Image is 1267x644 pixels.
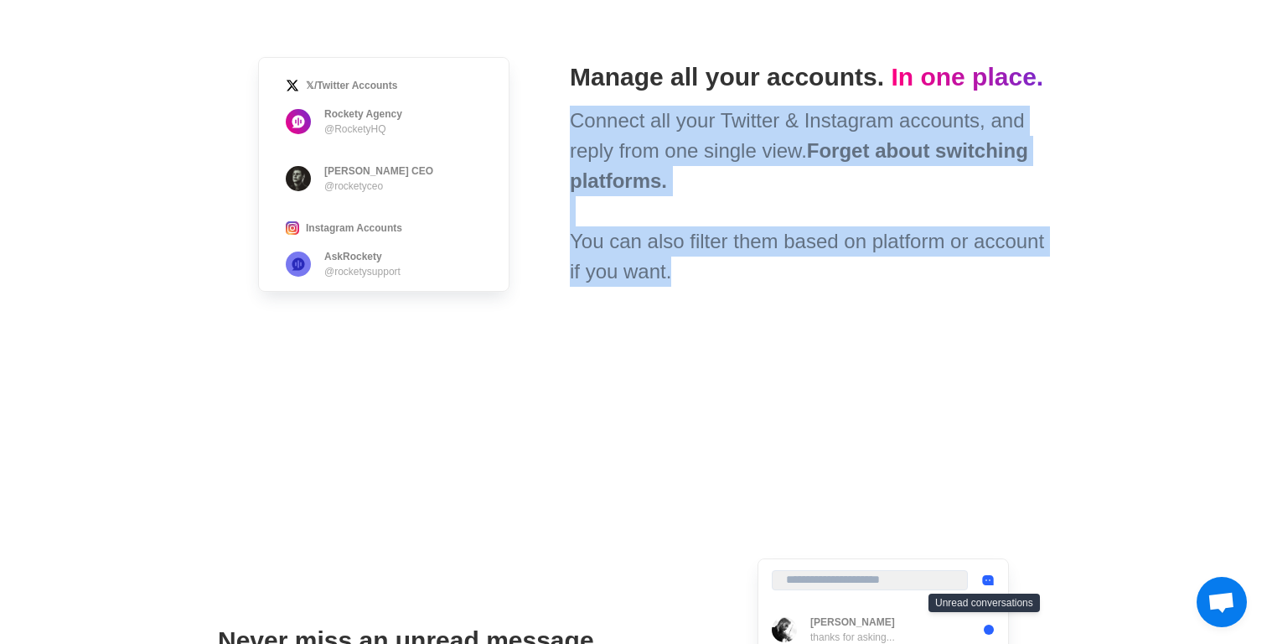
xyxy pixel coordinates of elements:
div: Open chat [1197,577,1247,627]
b: Forget about switching platforms. [570,139,1028,192]
div: Connect all your Twitter & Instagram accounts, and reply from one single view. You can also filte... [570,106,1049,287]
span: In one place. [891,63,1043,91]
h1: Manage all your accounts. [570,62,1049,92]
